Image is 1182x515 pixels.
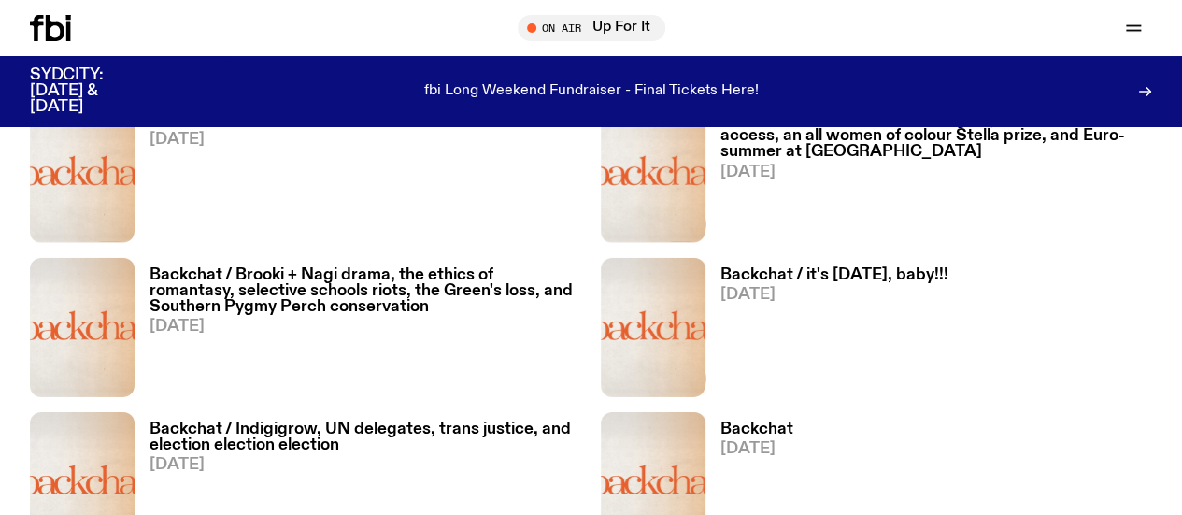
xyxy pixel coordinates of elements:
[150,132,222,148] span: [DATE]
[720,422,793,437] h3: Backchat
[135,267,582,397] a: Backchat / Brooki + Nagi drama, the ethics of romantasy, selective schools riots, the Green's los...
[150,422,582,453] h3: Backchat / Indigigrow, UN delegates, trans justice, and election election election
[720,267,948,283] h3: Backchat / it's [DATE], baby!!!
[720,441,793,457] span: [DATE]
[705,267,948,397] a: Backchat / it's [DATE], baby!!![DATE]
[424,83,759,100] p: fbi Long Weekend Fundraiser - Final Tickets Here!
[135,112,222,242] a: Backchat[DATE]
[518,15,665,41] button: On AirUp For It
[30,67,150,115] h3: SYDCITY: [DATE] & [DATE]
[150,457,582,473] span: [DATE]
[720,287,948,303] span: [DATE]
[720,165,1153,180] span: [DATE]
[705,112,1153,242] a: Backchat / increased renters rights, increased abortion access, an all women of colour Stella pri...
[150,267,582,315] h3: Backchat / Brooki + Nagi drama, the ethics of romantasy, selective schools riots, the Green's los...
[150,319,582,335] span: [DATE]
[720,112,1153,160] h3: Backchat / increased renters rights, increased abortion access, an all women of colour Stella pri...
